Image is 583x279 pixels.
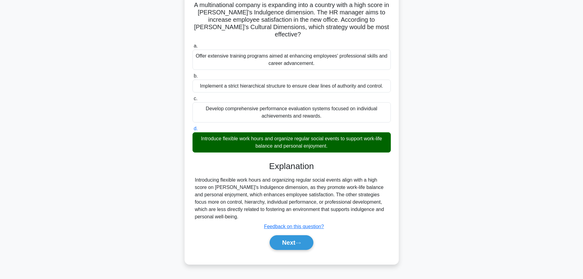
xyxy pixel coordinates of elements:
[192,80,391,92] div: Implement a strict hierarchical structure to ensure clear lines of authority and control.
[196,161,387,172] h3: Explanation
[194,73,198,78] span: b.
[195,176,388,221] div: Introducing flexible work hours and organizing regular social events align with a high score on [...
[270,235,313,250] button: Next
[192,1,391,39] h5: A multinational company is expanding into a country with a high score in [PERSON_NAME]'s Indulgen...
[264,224,324,229] a: Feedback on this question?
[194,126,198,131] span: d.
[194,43,198,48] span: a.
[194,96,197,101] span: c.
[192,50,391,70] div: Offer extensive training programs aimed at enhancing employees' professional skills and career ad...
[192,102,391,123] div: Develop comprehensive performance evaluation systems focused on individual achievements and rewards.
[192,132,391,153] div: Introduce flexible work hours and organize regular social events to support work-life balance and...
